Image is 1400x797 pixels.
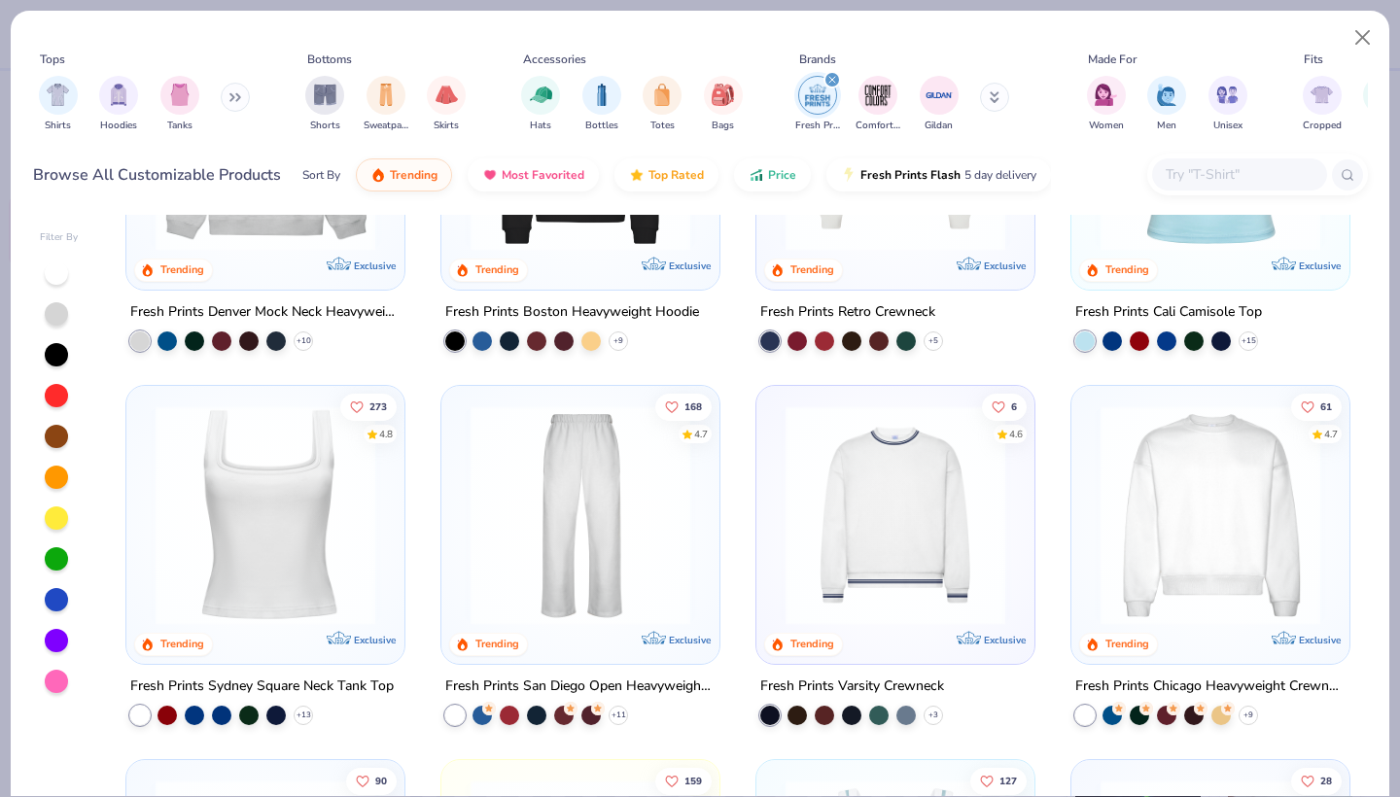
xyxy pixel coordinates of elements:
[1311,84,1333,106] img: Cropped Image
[856,76,900,133] button: filter button
[302,166,340,184] div: Sort By
[356,158,452,191] button: Trending
[100,119,137,133] span: Hoodies
[1156,84,1177,106] img: Men Image
[795,76,840,133] div: filter for Fresh Prints
[45,119,71,133] span: Shirts
[803,81,832,110] img: Fresh Prints Image
[1291,767,1342,794] button: Like
[776,31,1015,251] img: 3abb6cdb-110e-4e18-92a0-dbcd4e53f056
[364,76,408,133] div: filter for Sweatpants
[928,709,938,720] span: + 3
[860,167,961,183] span: Fresh Prints Flash
[684,776,702,785] span: 159
[1087,76,1126,133] button: filter button
[390,167,437,183] span: Trending
[1241,335,1255,347] span: + 15
[434,119,459,133] span: Skirts
[1324,427,1338,441] div: 4.7
[530,119,551,133] span: Hats
[39,76,78,133] div: filter for Shirts
[523,51,586,68] div: Accessories
[704,76,743,133] button: filter button
[1320,401,1332,411] span: 61
[920,76,959,133] div: filter for Gildan
[521,76,560,133] button: filter button
[734,158,811,191] button: Price
[376,776,388,785] span: 90
[669,260,711,272] span: Exclusive
[648,167,704,183] span: Top Rated
[1345,19,1382,56] button: Close
[684,401,702,411] span: 168
[1075,300,1262,325] div: Fresh Prints Cali Camisole Top
[347,767,398,794] button: Like
[612,709,626,720] span: + 11
[297,335,311,347] span: + 10
[40,51,65,68] div: Tops
[643,76,682,133] div: filter for Totes
[1157,119,1176,133] span: Men
[863,81,892,110] img: Comfort Colors Image
[305,76,344,133] button: filter button
[841,167,857,183] img: flash.gif
[856,119,900,133] span: Comfort Colors
[964,164,1036,187] span: 5 day delivery
[712,119,734,133] span: Bags
[1216,84,1239,106] img: Unisex Image
[694,427,708,441] div: 4.7
[160,76,199,133] div: filter for Tanks
[530,84,552,106] img: Hats Image
[427,76,466,133] div: filter for Skirts
[1009,427,1023,441] div: 4.6
[712,84,733,106] img: Bags Image
[146,405,385,625] img: 94a2aa95-cd2b-4983-969b-ecd512716e9a
[130,674,394,698] div: Fresh Prints Sydney Square Neck Tank Top
[375,84,397,106] img: Sweatpants Image
[1208,76,1247,133] div: filter for Unisex
[521,76,560,133] div: filter for Hats
[146,31,385,251] img: f5d85501-0dbb-4ee4-b115-c08fa3845d83
[655,393,712,420] button: Like
[108,84,129,106] img: Hoodies Image
[482,167,498,183] img: most_fav.gif
[925,119,953,133] span: Gildan
[650,119,675,133] span: Totes
[445,300,699,325] div: Fresh Prints Boston Heavyweight Hoodie
[370,401,388,411] span: 273
[1298,633,1340,645] span: Exclusive
[582,76,621,133] button: filter button
[436,84,458,106] img: Skirts Image
[970,767,1027,794] button: Like
[1303,76,1342,133] div: filter for Cropped
[856,76,900,133] div: filter for Comfort Colors
[1089,119,1124,133] span: Women
[1091,31,1330,251] img: a25d9891-da96-49f3-a35e-76288174bf3a
[643,76,682,133] button: filter button
[461,31,700,251] img: 91acfc32-fd48-4d6b-bdad-a4c1a30ac3fc
[40,230,79,245] div: Filter By
[130,300,401,325] div: Fresh Prints Denver Mock Neck Heavyweight Sweatshirt
[984,260,1026,272] span: Exclusive
[582,76,621,133] div: filter for Bottles
[307,51,352,68] div: Bottoms
[364,76,408,133] button: filter button
[920,76,959,133] button: filter button
[1208,76,1247,133] button: filter button
[1011,401,1017,411] span: 6
[502,167,584,183] span: Most Favorited
[364,119,408,133] span: Sweatpants
[614,158,718,191] button: Top Rated
[1303,119,1342,133] span: Cropped
[1213,119,1242,133] span: Unisex
[1243,709,1253,720] span: + 9
[354,633,396,645] span: Exclusive
[169,84,191,106] img: Tanks Image
[305,76,344,133] div: filter for Shorts
[1298,260,1340,272] span: Exclusive
[370,167,386,183] img: trending.gif
[1320,776,1332,785] span: 28
[167,119,192,133] span: Tanks
[1088,51,1137,68] div: Made For
[310,119,340,133] span: Shorts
